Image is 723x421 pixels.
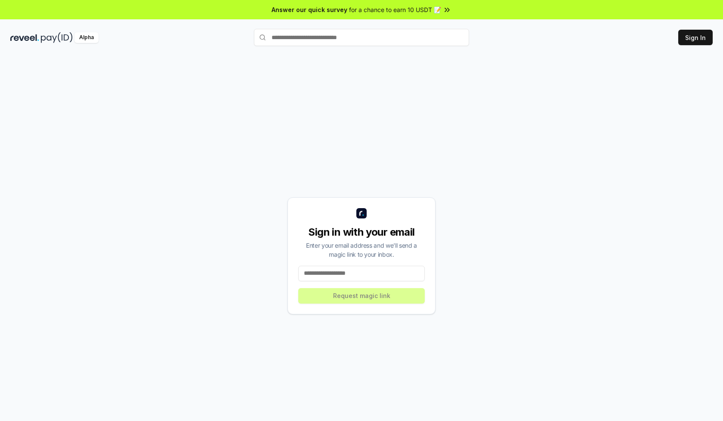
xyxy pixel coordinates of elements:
[349,5,441,14] span: for a chance to earn 10 USDT 📝
[298,241,425,259] div: Enter your email address and we’ll send a magic link to your inbox.
[678,30,713,45] button: Sign In
[356,208,367,218] img: logo_small
[41,32,73,43] img: pay_id
[272,5,347,14] span: Answer our quick survey
[298,225,425,239] div: Sign in with your email
[10,32,39,43] img: reveel_dark
[74,32,99,43] div: Alpha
